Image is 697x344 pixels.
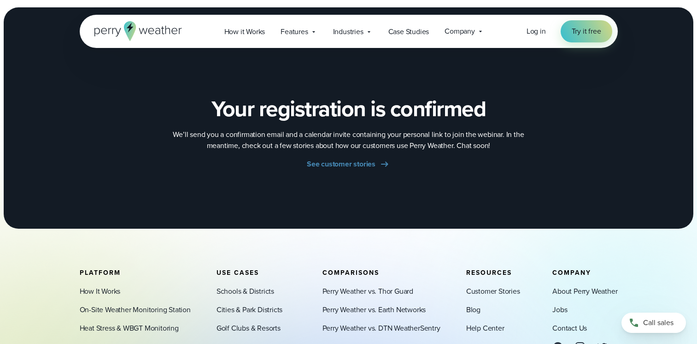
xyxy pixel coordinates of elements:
a: Blog [466,304,480,315]
a: Contact Us [552,323,587,334]
span: Call sales [643,317,674,328]
a: Perry Weather vs. Thor Guard [322,286,413,297]
a: Case Studies [381,22,437,41]
span: Use Cases [217,268,259,278]
span: Try it free [572,26,601,37]
span: Log in [527,26,546,36]
span: Resources [466,268,512,278]
p: We’ll send you a confirmation email and a calendar invite containing your personal link to join t... [164,129,533,151]
a: Golf Clubs & Resorts [217,323,281,334]
span: Company [552,268,591,278]
span: Industries [333,26,363,37]
a: Log in [527,26,546,37]
a: Perry Weather vs. DTN WeatherSentry [322,323,440,334]
a: Try it free [561,20,612,42]
a: Cities & Park Districts [217,304,282,315]
a: Call sales [621,313,686,333]
h2: Your registration is confirmed [211,96,486,122]
span: Case Studies [388,26,429,37]
a: How it Works [217,22,273,41]
a: About Perry Weather [552,286,617,297]
a: Heat Stress & WBGT Monitoring [80,323,179,334]
a: Schools & Districts [217,286,274,297]
span: Features [281,26,308,37]
span: Company [445,26,475,37]
span: Comparisons [322,268,379,278]
a: On-Site Weather Monitoring Station [80,304,191,315]
a: Perry Weather vs. Earth Networks [322,304,426,315]
a: How It Works [80,286,121,297]
span: Platform [80,268,121,278]
a: See customer stories [307,159,390,170]
span: See customer stories [307,159,375,170]
a: Customer Stories [466,286,520,297]
span: How it Works [224,26,265,37]
a: Help Center [466,323,504,334]
a: Jobs [552,304,567,315]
